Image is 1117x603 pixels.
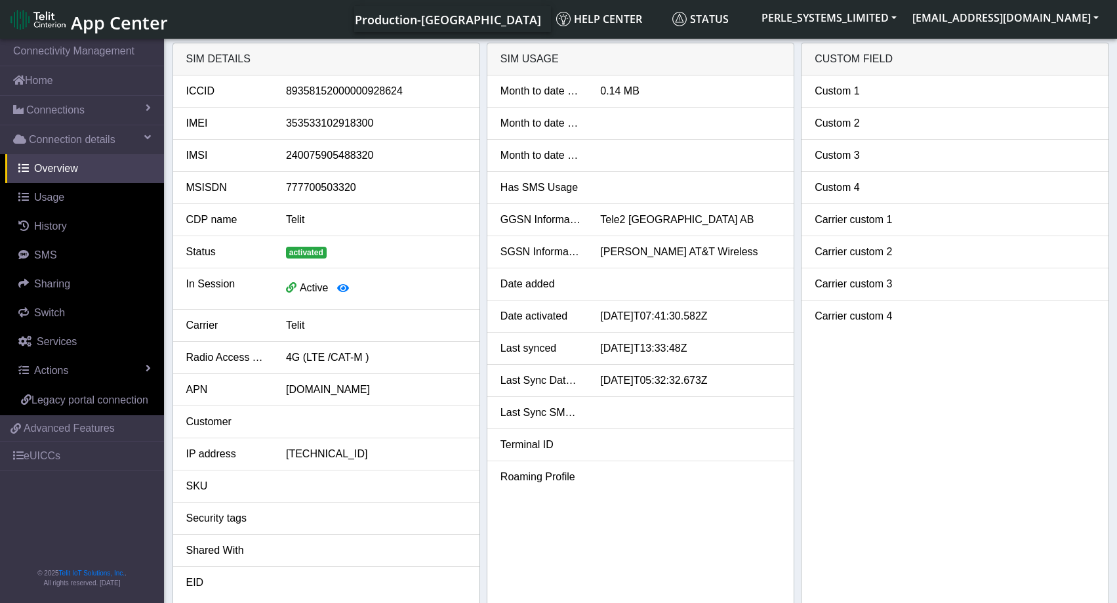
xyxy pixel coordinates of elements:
[590,212,790,228] div: Tele2 [GEOGRAPHIC_DATA] AB
[34,192,64,203] span: Usage
[491,244,590,260] div: SGSN Information
[276,382,476,398] div: [DOMAIN_NAME]
[491,212,590,228] div: GGSN Information
[5,212,164,241] a: History
[34,249,57,260] span: SMS
[329,276,357,301] button: View session details
[805,83,904,99] div: Custom 1
[672,12,687,26] img: status.svg
[24,421,115,436] span: Advanced Features
[176,318,276,333] div: Carrier
[71,10,168,35] span: App Center
[5,299,164,327] a: Switch
[59,570,125,577] a: Telit IoT Solutions, Inc.
[176,382,276,398] div: APN
[556,12,642,26] span: Help center
[176,510,276,526] div: Security tags
[173,43,479,75] div: SIM details
[276,115,476,131] div: 353533102918300
[34,278,70,289] span: Sharing
[491,405,590,421] div: Last Sync SMS Usage
[590,308,790,324] div: [DATE]T07:41:30.582Z
[667,6,754,32] a: Status
[491,148,590,163] div: Month to date voice
[5,154,164,183] a: Overview
[5,241,164,270] a: SMS
[355,12,541,28] span: Production-[GEOGRAPHIC_DATA]
[34,365,68,376] span: Actions
[805,244,904,260] div: Carrier custom 2
[5,356,164,385] a: Actions
[5,270,164,299] a: Sharing
[176,414,276,430] div: Customer
[491,469,590,485] div: Roaming Profile
[29,132,115,148] span: Connection details
[5,183,164,212] a: Usage
[176,148,276,163] div: IMSI
[590,244,790,260] div: [PERSON_NAME] AT&T Wireless
[491,437,590,453] div: Terminal ID
[276,446,476,462] div: [TECHNICAL_ID]
[10,5,166,33] a: App Center
[754,6,904,30] button: PERLE_SYSTEMS_LIMITED
[590,373,790,388] div: [DATE]T05:32:32.673Z
[276,83,476,99] div: 89358152000000928624
[805,180,904,196] div: Custom 4
[176,115,276,131] div: IMEI
[802,43,1108,75] div: Custom field
[176,212,276,228] div: CDP name
[491,180,590,196] div: Has SMS Usage
[276,350,476,365] div: 4G (LTE /CAT-M )
[805,308,904,324] div: Carrier custom 4
[590,341,790,356] div: [DATE]T13:33:48Z
[286,247,327,259] span: activated
[176,276,276,301] div: In Session
[556,12,571,26] img: knowledge.svg
[805,276,904,292] div: Carrier custom 3
[805,148,904,163] div: Custom 3
[354,6,540,32] a: Your current platform instance
[491,276,590,292] div: Date added
[491,373,590,388] div: Last Sync Data Usage
[491,341,590,356] div: Last synced
[491,115,590,131] div: Month to date SMS
[551,6,667,32] a: Help center
[176,478,276,494] div: SKU
[487,43,794,75] div: SIM usage
[34,220,67,232] span: History
[5,327,164,356] a: Services
[34,307,65,318] span: Switch
[276,148,476,163] div: 240075905488320
[31,394,148,405] span: Legacy portal connection
[491,308,590,324] div: Date activated
[176,575,276,591] div: EID
[805,212,904,228] div: Carrier custom 1
[176,350,276,365] div: Radio Access Tech
[176,446,276,462] div: IP address
[34,163,78,174] span: Overview
[176,543,276,558] div: Shared With
[590,83,790,99] div: 0.14 MB
[276,212,476,228] div: Telit
[176,180,276,196] div: MSISDN
[672,12,729,26] span: Status
[276,318,476,333] div: Telit
[37,336,77,347] span: Services
[300,282,329,293] span: Active
[276,180,476,196] div: 777700503320
[904,6,1107,30] button: [EMAIL_ADDRESS][DOMAIN_NAME]
[10,9,66,30] img: logo-telit-cinterion-gw-new.png
[176,83,276,99] div: ICCID
[491,83,590,99] div: Month to date data
[176,244,276,260] div: Status
[26,102,85,118] span: Connections
[805,115,904,131] div: Custom 2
